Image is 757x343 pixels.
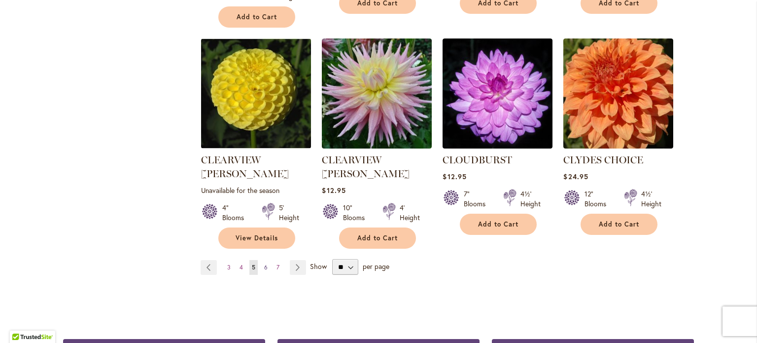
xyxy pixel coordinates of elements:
[443,154,512,166] a: CLOUDBURST
[218,228,295,249] a: View Details
[201,141,311,151] a: CLEARVIEW DANIEL
[460,214,537,235] button: Add to Cart
[563,38,673,149] img: Clyde's Choice
[264,264,268,271] span: 6
[357,234,398,242] span: Add to Cart
[400,203,420,223] div: 4' Height
[7,308,35,336] iframe: Launch Accessibility Center
[563,141,673,151] a: Clyde's Choice
[563,172,588,181] span: $24.95
[237,13,277,21] span: Add to Cart
[252,264,255,271] span: 5
[585,189,612,209] div: 12" Blooms
[201,186,311,195] p: Unavailable for the season
[279,203,299,223] div: 5' Height
[443,172,466,181] span: $12.95
[478,220,518,229] span: Add to Cart
[464,189,491,209] div: 7" Blooms
[225,260,233,275] a: 3
[237,260,245,275] a: 4
[641,189,661,209] div: 4½' Height
[274,260,282,275] a: 7
[262,260,270,275] a: 6
[276,264,279,271] span: 7
[240,264,243,271] span: 4
[201,38,311,149] img: CLEARVIEW DANIEL
[339,228,416,249] button: Add to Cart
[322,38,432,149] img: Clearview Jonas
[363,262,389,271] span: per page
[201,154,289,180] a: CLEARVIEW [PERSON_NAME]
[581,214,657,235] button: Add to Cart
[443,141,552,151] a: Cloudburst
[322,186,345,195] span: $12.95
[310,262,327,271] span: Show
[218,6,295,28] button: Add to Cart
[222,203,250,223] div: 4" Blooms
[322,154,410,180] a: CLEARVIEW [PERSON_NAME]
[236,234,278,242] span: View Details
[322,141,432,151] a: Clearview Jonas
[343,203,371,223] div: 10" Blooms
[563,154,643,166] a: CLYDES CHOICE
[520,189,541,209] div: 4½' Height
[443,38,552,149] img: Cloudburst
[227,264,231,271] span: 3
[599,220,639,229] span: Add to Cart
